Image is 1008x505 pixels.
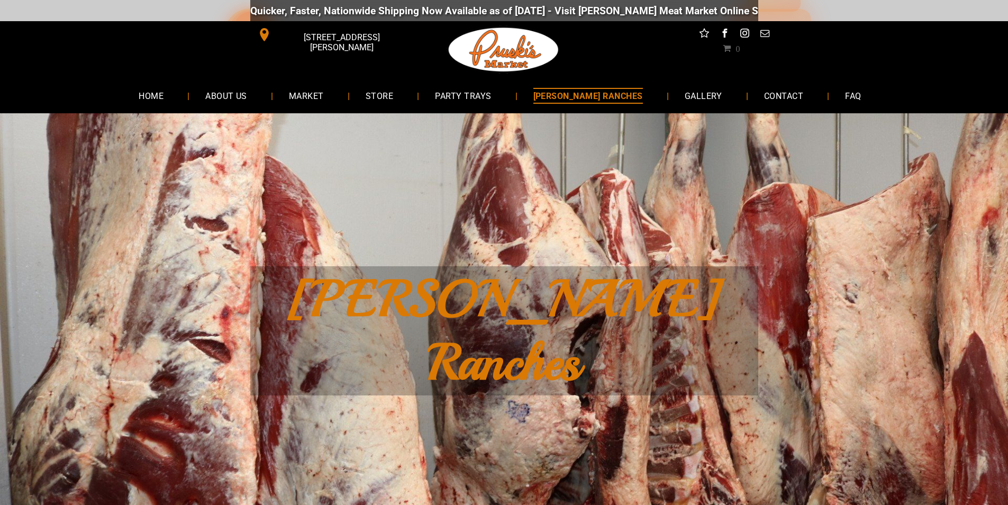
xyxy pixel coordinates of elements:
[735,44,740,52] span: 0
[287,267,721,394] span: [PERSON_NAME] Ranches
[829,82,877,110] a: FAQ
[419,82,507,110] a: PARTY TRAYS
[350,82,409,110] a: STORE
[758,26,771,43] a: email
[697,26,711,43] a: Social network
[123,82,179,110] a: HOME
[273,82,340,110] a: MARKET
[447,21,561,78] img: Pruski-s+Market+HQ+Logo2-1920w.png
[738,26,751,43] a: instagram
[517,82,659,110] a: [PERSON_NAME] RANCHES
[273,27,410,58] span: [STREET_ADDRESS][PERSON_NAME]
[250,26,412,43] a: [STREET_ADDRESS][PERSON_NAME]
[189,82,263,110] a: ABOUT US
[669,82,738,110] a: GALLERY
[748,82,819,110] a: CONTACT
[718,26,731,43] a: facebook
